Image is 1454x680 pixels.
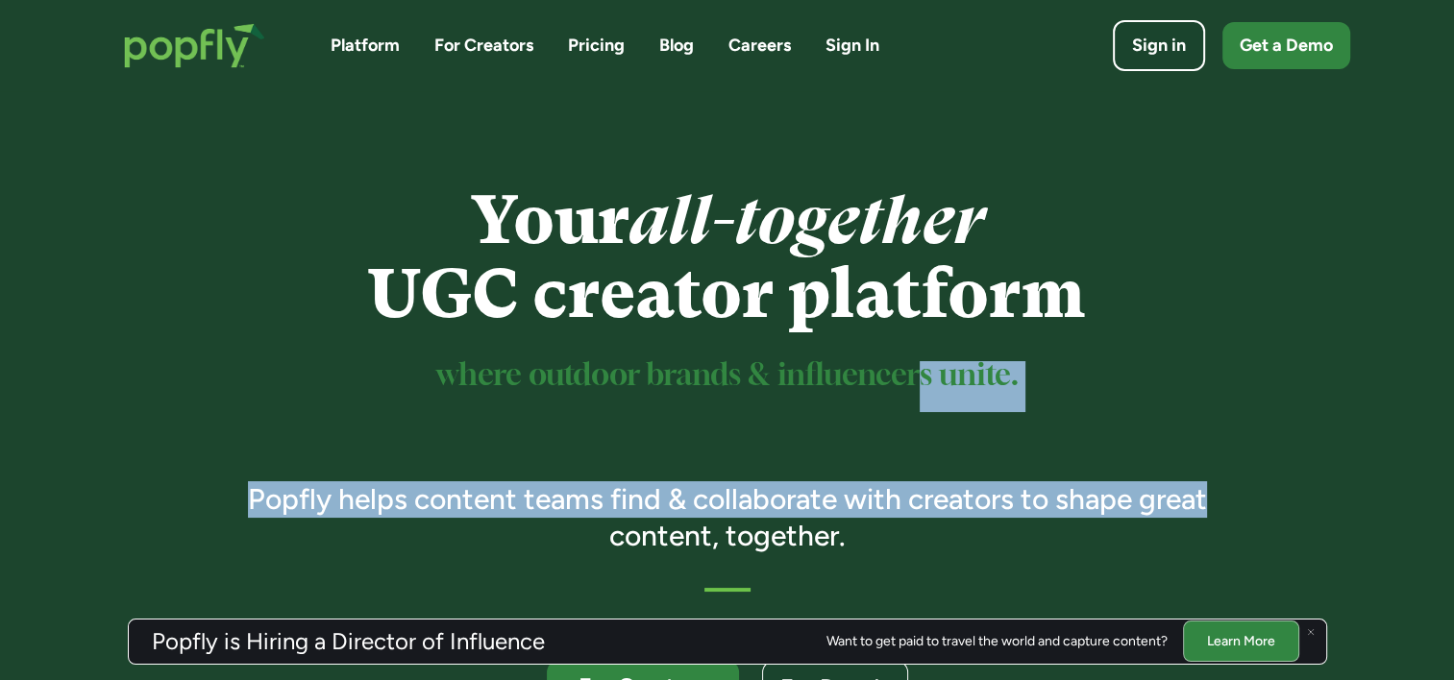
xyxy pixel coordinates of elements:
[1113,20,1205,71] a: Sign in
[220,481,1234,553] h3: Popfly helps content teams find & collaborate with creators to shape great content, together.
[220,183,1234,331] h1: Your UGC creator platform
[826,634,1168,649] div: Want to get paid to travel the world and capture content?
[1222,22,1350,69] a: Get a Demo
[105,4,284,87] a: home
[659,34,694,58] a: Blog
[826,34,879,58] a: Sign In
[152,630,545,653] h3: Popfly is Hiring a Director of Influence
[728,34,791,58] a: Careers
[331,34,400,58] a: Platform
[629,182,984,259] em: all-together
[1132,34,1186,58] div: Sign in
[1183,620,1299,662] a: Learn More
[1240,34,1333,58] div: Get a Demo
[434,34,533,58] a: For Creators
[568,34,625,58] a: Pricing
[436,361,1019,391] sup: where outdoor brands & influencers unite.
